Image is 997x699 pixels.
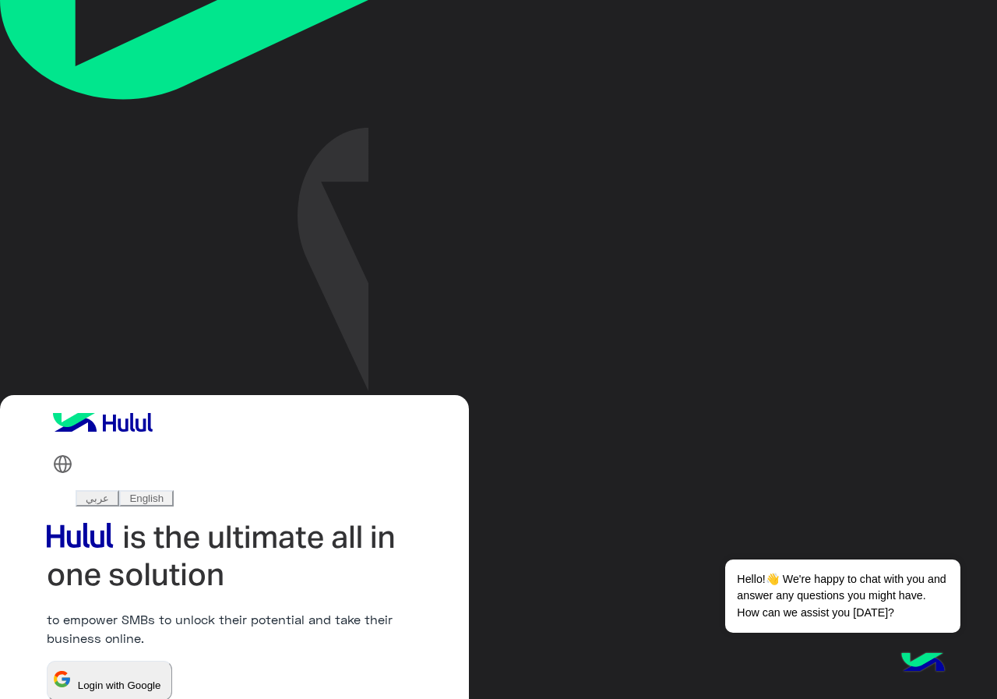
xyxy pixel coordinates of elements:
span: English [129,492,164,504]
img: tab [53,454,72,474]
span: Login with Google [72,680,167,691]
img: logo [47,407,159,438]
span: Hello!👋 We're happy to chat with you and answer any questions you might have. How can we assist y... [725,560,960,633]
button: عربي [76,490,120,507]
img: hululLoginTitle_EN.svg [47,518,396,593]
span: عربي [86,492,109,504]
p: to empower SMBs to unlock their potential and take their business online. [47,610,422,648]
button: English [119,490,174,507]
img: hulul-logo.png [896,637,950,691]
img: Google [52,669,72,689]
